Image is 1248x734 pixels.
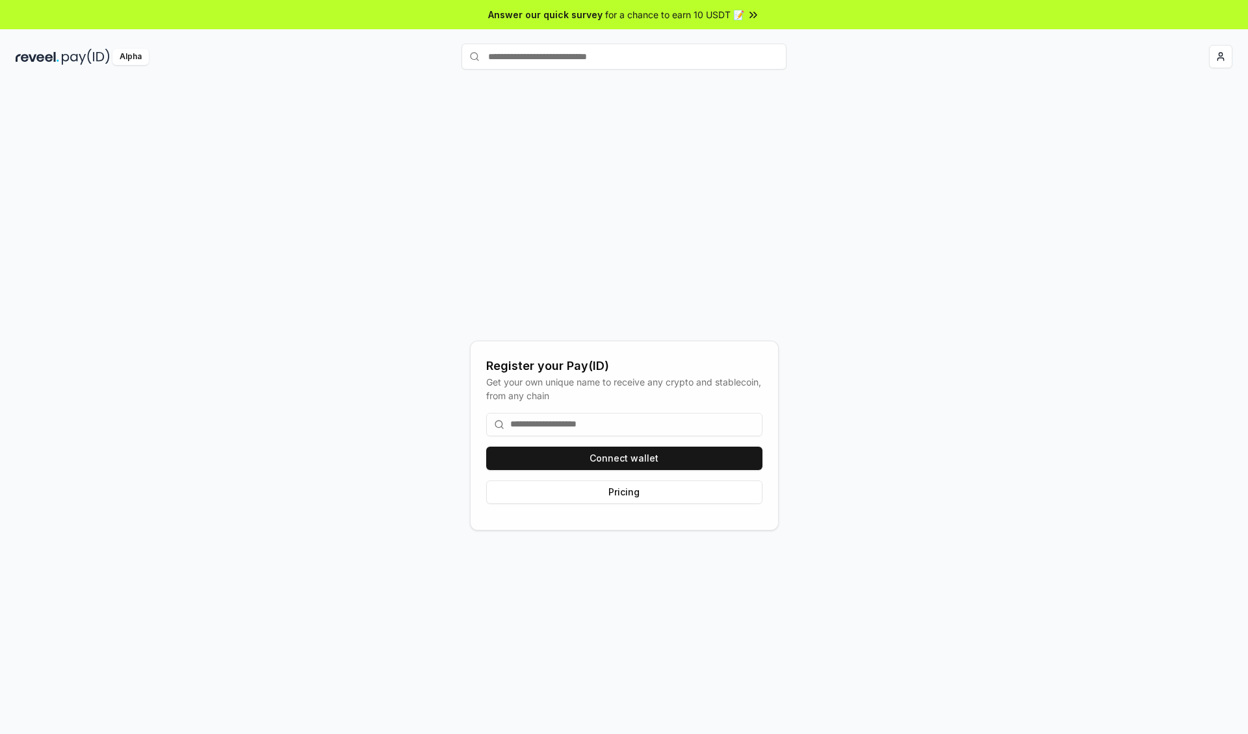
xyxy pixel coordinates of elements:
div: Register your Pay(ID) [486,357,762,375]
div: Alpha [112,49,149,65]
span: Answer our quick survey [488,8,603,21]
button: Pricing [486,480,762,504]
img: pay_id [62,49,110,65]
div: Get your own unique name to receive any crypto and stablecoin, from any chain [486,375,762,402]
button: Connect wallet [486,447,762,470]
img: reveel_dark [16,49,59,65]
span: for a chance to earn 10 USDT 📝 [605,8,744,21]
